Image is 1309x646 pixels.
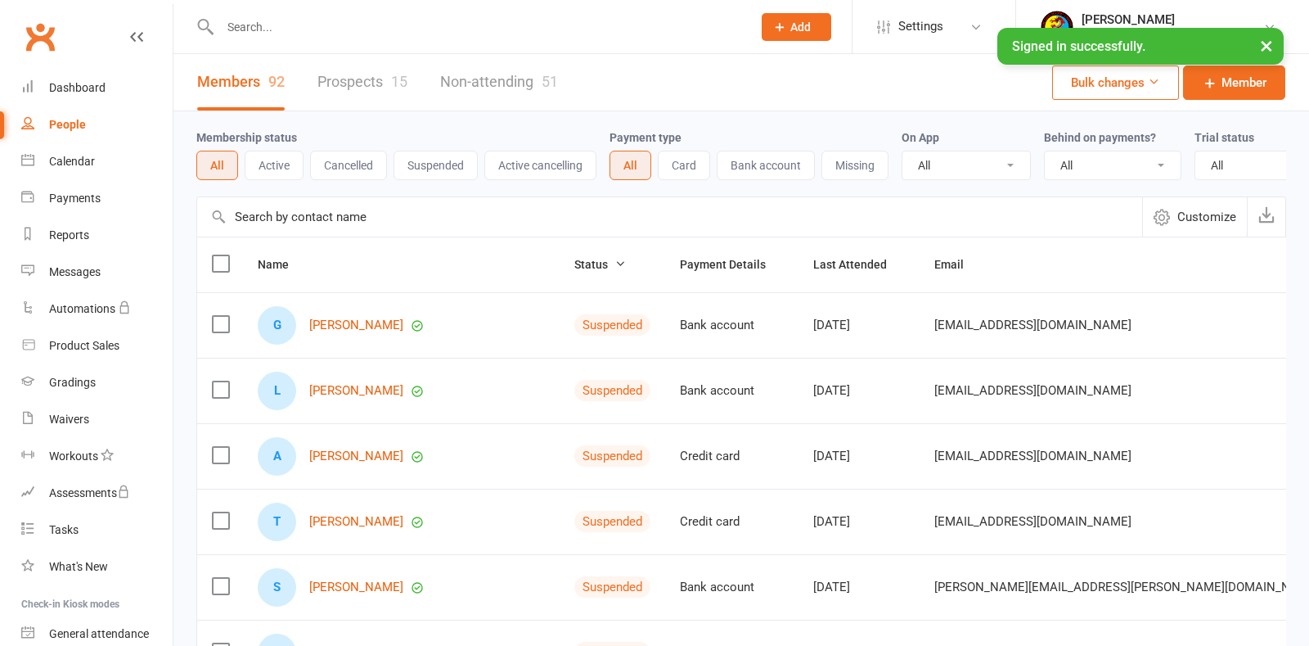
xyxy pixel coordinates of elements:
a: Clubworx [20,16,61,57]
a: [PERSON_NAME] [309,449,403,463]
a: Messages [21,254,173,291]
div: Suspended [574,380,650,401]
span: Settings [898,8,943,45]
div: [DATE] [813,449,905,463]
label: Behind on payments? [1044,131,1156,144]
div: Dashboard [49,81,106,94]
div: [DATE] [813,384,905,398]
a: People [21,106,173,143]
div: Suspended [574,511,650,532]
a: Tasks [21,512,173,549]
div: [DATE] [813,318,905,332]
div: Credit card [680,515,784,529]
div: Payments [49,192,101,205]
a: Calendar [21,143,173,180]
div: Gradings [49,376,96,389]
a: Member [1183,66,1285,100]
button: Customize [1142,197,1247,237]
a: Dashboard [21,70,173,106]
a: Payments [21,180,173,217]
div: 51 [542,73,558,90]
button: × [1252,28,1281,63]
span: Customize [1177,207,1236,227]
div: Tasks [49,523,79,536]
button: Status [574,255,626,274]
div: Bank account [680,384,784,398]
input: Search... [215,16,740,38]
div: Reports [49,228,89,242]
img: thumb_image1683609340.png [1041,11,1073,43]
div: Bank account [680,580,784,594]
span: Name [258,258,307,271]
a: Reports [21,217,173,254]
a: Assessments [21,475,173,512]
span: [EMAIL_ADDRESS][DOMAIN_NAME] [934,506,1131,537]
a: Automations [21,291,173,328]
button: Cancelled [310,151,387,180]
div: Calendar [49,155,95,168]
div: Automations [49,302,115,315]
div: 15 [391,73,407,90]
button: Active cancelling [484,151,596,180]
label: On App [902,131,939,144]
div: Product Sales [49,339,119,352]
div: L [258,372,296,410]
button: Suspended [394,151,478,180]
div: Assessments [49,486,130,499]
a: Workouts [21,438,173,475]
span: Member [1221,73,1266,93]
div: [GEOGRAPHIC_DATA] 4 Martial Arts [1082,27,1263,42]
div: S [258,568,296,607]
span: [EMAIL_ADDRESS][DOMAIN_NAME] [934,309,1131,341]
button: Card [658,151,710,180]
span: Status [574,258,626,271]
span: Add [790,20,811,34]
div: Bank account [680,318,784,332]
div: Suspended [574,314,650,336]
div: Waivers [49,413,89,426]
a: What's New [21,549,173,585]
button: Email [934,255,982,274]
button: Active [245,151,304,180]
a: Waivers [21,401,173,438]
input: Search by contact name [197,197,1142,237]
span: Last Attended [813,258,905,271]
label: Payment type [610,131,681,144]
div: [PERSON_NAME] [1082,12,1263,27]
button: Add [762,13,831,41]
div: G [258,306,296,345]
button: Last Attended [813,255,905,274]
a: [PERSON_NAME] [309,318,403,332]
div: Workouts [49,449,98,463]
div: T [258,503,296,541]
a: [PERSON_NAME] [309,515,403,529]
span: [EMAIL_ADDRESS][DOMAIN_NAME] [934,375,1131,406]
span: [EMAIL_ADDRESS][DOMAIN_NAME] [934,440,1131,472]
a: Prospects15 [317,54,407,111]
div: Credit card [680,449,784,463]
div: People [49,118,86,131]
button: All [196,151,238,180]
button: Name [258,255,307,274]
button: Bulk changes [1052,66,1179,100]
a: Non-attending51 [440,54,558,111]
div: [DATE] [813,515,905,529]
a: Members92 [197,54,285,111]
a: Product Sales [21,328,173,364]
div: [DATE] [813,580,905,594]
button: All [610,151,651,180]
a: Gradings [21,364,173,401]
label: Membership status [196,131,297,144]
div: What's New [49,560,108,573]
button: Missing [821,151,888,180]
div: Suspended [574,445,650,467]
a: [PERSON_NAME] [309,580,403,594]
div: Suspended [574,576,650,598]
div: A [258,437,296,476]
div: Messages [49,265,101,278]
div: General attendance [49,627,149,640]
label: Trial status [1194,131,1254,144]
span: Email [934,258,982,271]
button: Payment Details [680,255,784,274]
button: Bank account [717,151,815,180]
